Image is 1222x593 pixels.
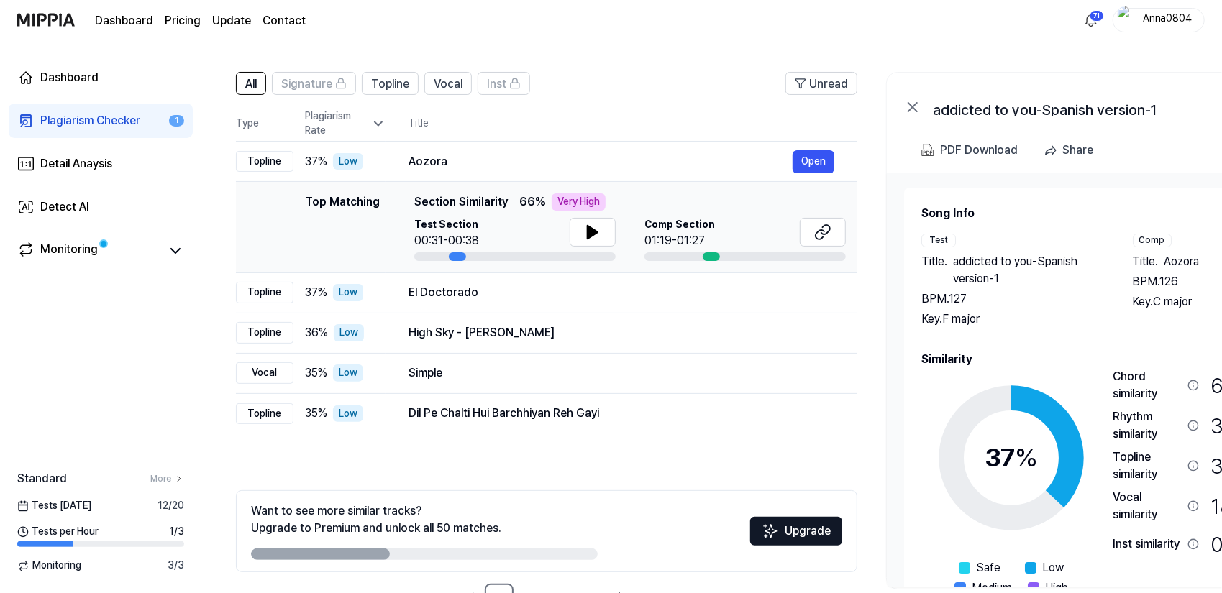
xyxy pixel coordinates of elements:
a: Contact [263,12,306,29]
span: % [1015,442,1038,473]
span: Inst [487,75,506,93]
div: Low [333,284,363,301]
div: Want to see more similar tracks? Upgrade to Premium and unlock all 50 matches. [251,502,501,537]
div: Vocal similarity [1113,489,1182,523]
span: 66 % [519,193,546,211]
div: Aozora [409,153,793,170]
a: Update [212,12,251,29]
div: Very High [552,193,606,211]
a: Detail Anaysis [9,147,193,181]
a: SparklesUpgrade [750,529,842,543]
div: Dashboard [40,69,99,86]
span: Safe [976,559,1000,576]
span: Tests [DATE] [17,499,91,513]
div: 71 [1090,10,1104,22]
span: Title . [921,253,947,288]
span: Monitoring [17,558,81,573]
div: Inst similarity [1113,535,1182,553]
button: Signature [272,72,356,95]
div: 01:19-01:27 [644,232,715,249]
span: Tests per Hour [17,525,99,539]
button: Topline [362,72,419,95]
div: 00:31-00:38 [414,232,479,249]
span: Test Section [414,218,479,232]
img: Sparkles [762,523,779,540]
button: Open [793,150,834,173]
img: profile [1118,6,1135,35]
span: All [245,75,257,93]
a: Dashboard [95,12,153,29]
span: 3 / 3 [168,558,184,573]
div: Simple [409,364,834,382]
div: Top Matching [305,193,380,261]
a: Monitoring [17,241,161,261]
span: Low [1042,559,1064,576]
div: Topline [236,151,293,173]
button: profileAnna0804 [1113,8,1205,32]
div: Topline [236,403,293,425]
button: Unread [785,72,857,95]
span: 36 % [305,324,328,341]
div: Chord similarity [1113,368,1182,403]
span: Vocal [434,75,462,93]
img: 알림 [1082,12,1100,29]
span: 35 % [305,405,327,422]
span: Standard [17,470,67,487]
div: Low [333,153,363,170]
button: 알림71 [1080,9,1103,32]
div: Low [334,324,364,341]
th: Title [409,106,857,141]
div: Topline similarity [1113,449,1182,483]
div: Dil Pe Chalti Hui Barchhiyan Reh Gayi [409,405,834,422]
button: PDF Download [918,136,1021,165]
a: Detect AI [9,190,193,224]
span: Signature [281,75,332,93]
div: 1 [169,115,184,127]
span: 35 % [305,364,327,382]
button: Share [1038,136,1105,165]
button: Vocal [424,72,472,95]
div: 37 [985,438,1038,477]
div: Key. F major [921,311,1104,328]
span: 37 % [305,284,327,301]
div: Low [333,405,363,423]
div: Test [921,234,956,247]
span: Aozora [1164,253,1200,270]
div: Rhythm similarity [1113,408,1182,443]
span: Unread [809,75,848,93]
button: All [236,72,266,95]
div: Monitoring [40,241,98,261]
span: 37 % [305,153,327,170]
div: Topline [236,282,293,303]
span: Section Similarity [414,193,508,211]
div: Low [333,364,363,382]
div: Plagiarism Checker [40,112,140,129]
th: Type [236,106,293,142]
div: Vocal [236,362,293,384]
span: 1 / 3 [169,525,184,539]
img: PDF Download [921,144,934,157]
a: Dashboard [9,60,193,95]
div: BPM. 127 [921,290,1104,308]
span: 12 / 20 [158,499,184,513]
div: Topline [236,322,293,344]
div: Detail Anaysis [40,155,112,173]
div: Plagiarism Rate [305,109,386,137]
div: Share [1062,141,1093,160]
span: Comp Section [644,218,715,232]
div: Anna0804 [1139,12,1195,27]
button: Pricing [165,12,201,29]
div: PDF Download [940,141,1018,160]
span: Topline [371,75,409,93]
div: Detect AI [40,198,89,216]
span: addicted to you-Spanish version-1 [953,253,1104,288]
div: High Sky - [PERSON_NAME] [409,324,834,341]
div: Comp [1133,234,1172,247]
a: Plagiarism Checker1 [9,104,193,138]
button: Inst [478,72,530,95]
div: El Doctorado [409,284,834,301]
span: Title . [1133,253,1159,270]
div: addicted to you-Spanish version-1 [933,98,1221,116]
button: Upgrade [750,517,842,546]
